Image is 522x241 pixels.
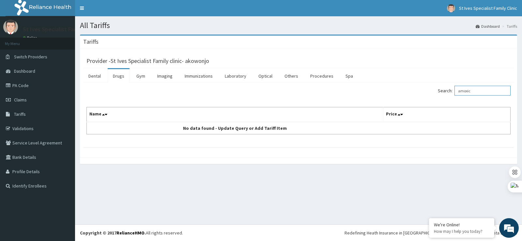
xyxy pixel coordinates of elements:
th: Price [383,107,511,122]
li: Tariffs [500,23,517,29]
span: We're online! [38,76,90,142]
a: Dashboard [476,23,500,29]
img: d_794563401_company_1708531726252_794563401 [12,33,26,49]
a: Immunizations [179,69,218,83]
a: RelianceHMO [116,230,145,236]
span: Switch Providers [14,54,47,60]
span: St Ives Specialist Family Clinic [459,5,517,11]
strong: Copyright © 2017 . [80,230,146,236]
a: Optical [253,69,278,83]
div: Minimize live chat window [107,3,123,19]
a: Online [23,36,38,40]
p: How may I help you today? [434,229,489,234]
div: We're Online! [434,222,489,228]
a: Procedures [305,69,339,83]
h3: Provider - St Ives Specialist Family clinic- akowonjo [86,58,209,64]
th: Name [87,107,383,122]
a: Drugs [108,69,130,83]
img: User Image [3,20,18,34]
a: Laboratory [220,69,252,83]
p: St Ives Specialist Family Clinic [23,26,99,32]
footer: All rights reserved. [75,224,522,241]
span: Claims [14,97,27,103]
div: Chat with us now [34,37,110,45]
a: Others [279,69,303,83]
a: Spa [340,69,358,83]
span: Tariffs [14,111,26,117]
img: User Image [447,4,455,12]
span: Dashboard [14,68,35,74]
div: Redefining Heath Insurance in [GEOGRAPHIC_DATA] using Telemedicine and Data Science! [345,230,517,236]
a: Imaging [152,69,178,83]
td: No data found - Update Query or Add Tariff Item [87,122,383,134]
label: Search: [438,86,511,96]
h1: All Tariffs [80,21,517,30]
a: Dental [83,69,106,83]
input: Search: [454,86,511,96]
a: Gym [131,69,150,83]
h3: Tariffs [83,39,99,45]
textarea: Type your message and hit 'Enter' [3,167,124,189]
